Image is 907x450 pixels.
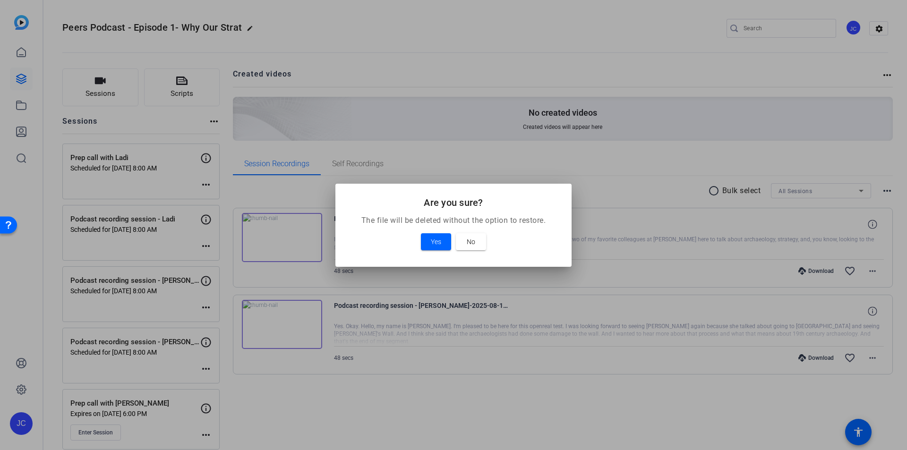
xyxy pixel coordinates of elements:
[456,233,486,250] button: No
[347,195,560,210] h2: Are you sure?
[347,215,560,226] p: The file will be deleted without the option to restore.
[431,236,441,247] span: Yes
[421,233,451,250] button: Yes
[467,236,475,247] span: No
